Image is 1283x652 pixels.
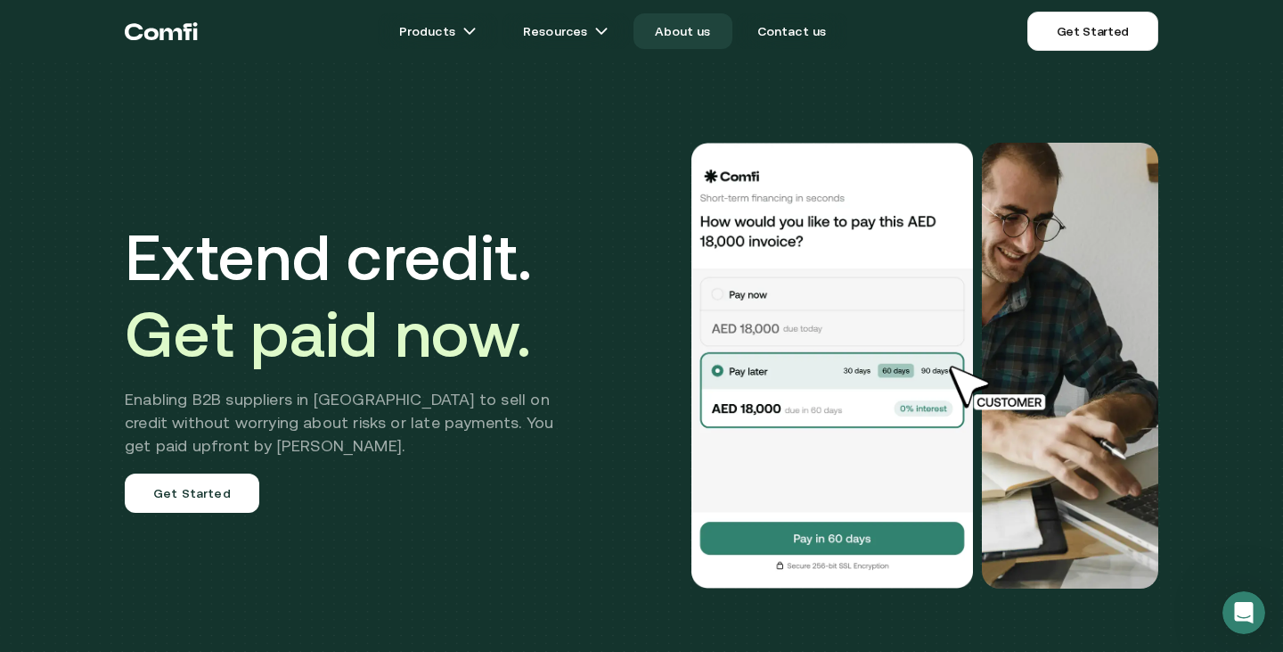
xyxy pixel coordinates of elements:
[125,219,580,372] h1: Extend credit.
[125,297,531,370] span: Get paid now.
[633,13,731,49] a: About us
[1222,591,1265,634] iframe: Intercom live chat
[1027,12,1158,51] a: Get Started
[125,474,259,513] a: Get Started
[982,143,1158,589] img: Would you like to pay this AED 18,000.00 invoice?
[594,24,609,38] img: arrow icons
[378,13,498,49] a: Productsarrow icons
[502,13,630,49] a: Resourcesarrow icons
[690,143,975,589] img: Would you like to pay this AED 18,000.00 invoice?
[125,4,198,58] a: Return to the top of the Comfi home page
[462,24,477,38] img: arrow icons
[125,388,580,458] h2: Enabling B2B suppliers in [GEOGRAPHIC_DATA] to sell on credit without worrying about risks or lat...
[736,13,848,49] a: Contact us
[936,363,1066,413] img: cursor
